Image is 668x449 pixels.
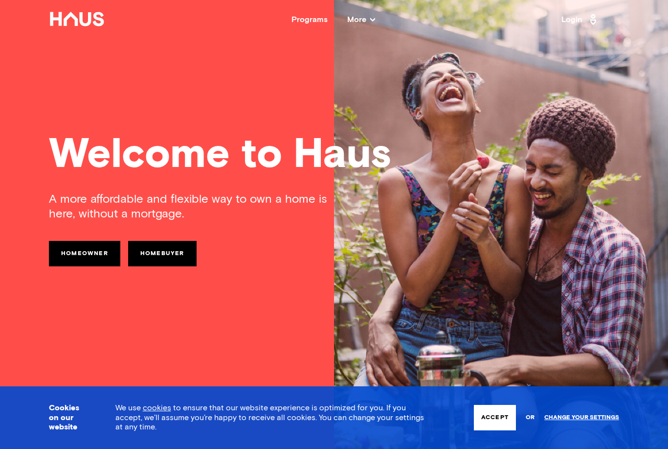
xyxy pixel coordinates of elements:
a: Homeowner [49,241,120,266]
h3: Cookies on our website [49,403,91,432]
a: Change your settings [544,414,619,421]
span: We use to ensure that our website experience is optimized for you. If you accept, we’ll assume yo... [115,404,424,430]
a: cookies [143,404,171,412]
div: A more affordable and flexible way to own a home is here, without a mortgage. [49,192,334,221]
a: Homebuyer [128,241,197,266]
div: Welcome to Haus [49,135,619,176]
a: Login [561,12,600,27]
span: or [526,409,534,426]
button: Accept [474,405,516,430]
a: Programs [291,16,328,24]
span: More [347,16,375,24]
